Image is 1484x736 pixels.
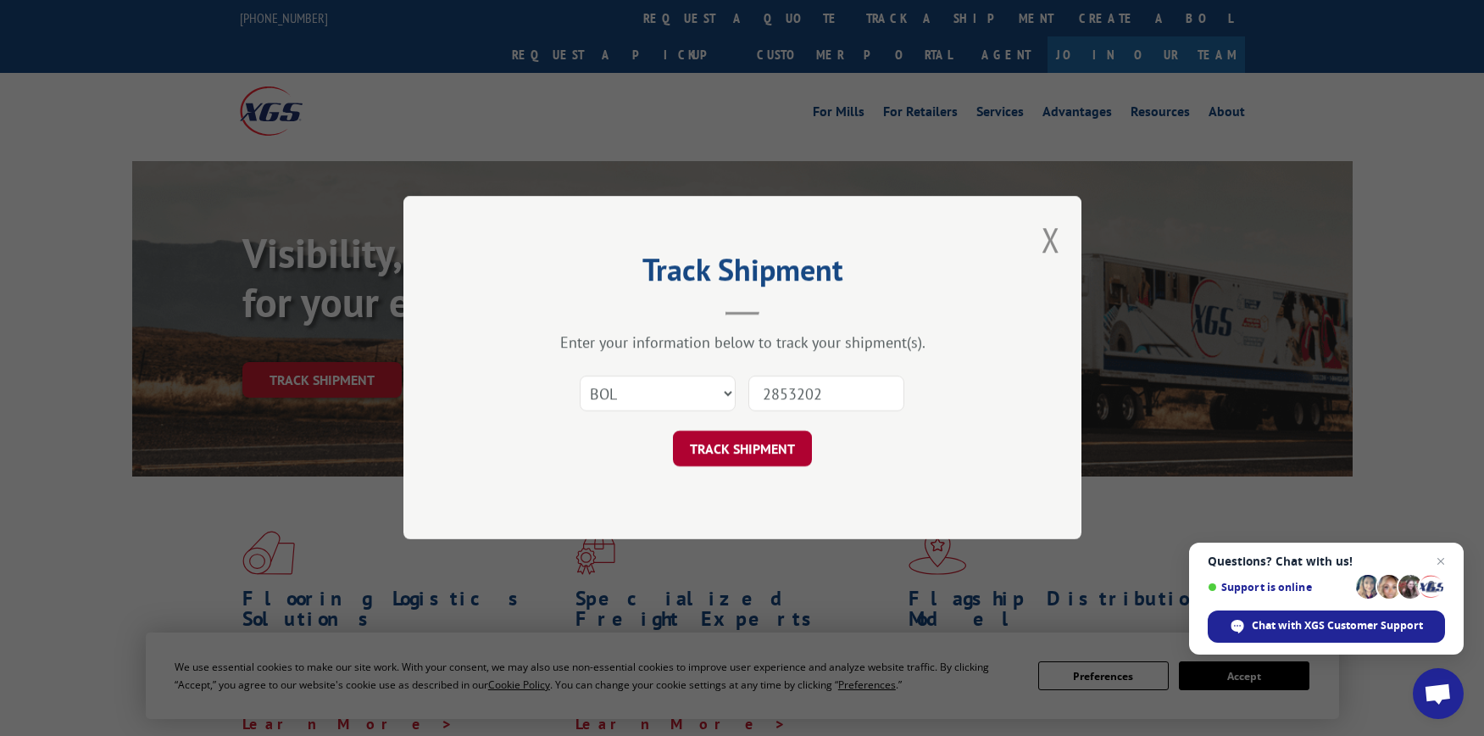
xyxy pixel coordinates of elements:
[1413,668,1464,719] div: Open chat
[488,258,997,290] h2: Track Shipment
[673,432,812,467] button: TRACK SHIPMENT
[1252,618,1423,633] span: Chat with XGS Customer Support
[1208,611,1445,643] div: Chat with XGS Customer Support
[1042,217,1060,262] button: Close modal
[748,376,904,412] input: Number(s)
[1431,551,1451,572] span: Close chat
[1208,581,1350,594] span: Support is online
[488,333,997,353] div: Enter your information below to track your shipment(s).
[1208,555,1445,568] span: Questions? Chat with us!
